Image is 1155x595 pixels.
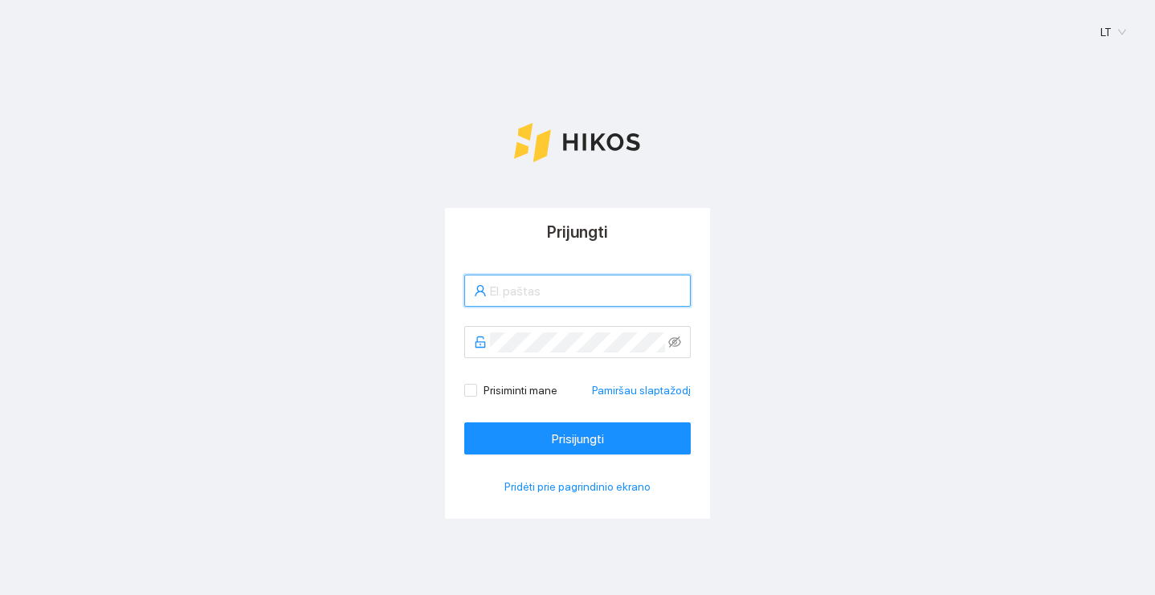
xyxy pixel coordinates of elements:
[592,381,691,399] a: Pamiršau slaptažodį
[490,281,681,301] input: El. paštas
[668,336,681,348] span: eye-invisible
[504,478,651,495] span: Pridėti prie pagrindinio ekrano
[474,336,487,348] span: unlock
[464,422,691,454] button: Prisijungti
[474,284,487,297] span: user
[1100,20,1126,44] span: LT
[547,222,608,242] span: Prijungti
[477,381,564,399] span: Prisiminti mane
[552,429,604,449] span: Prisijungti
[464,474,691,499] button: Pridėti prie pagrindinio ekrano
